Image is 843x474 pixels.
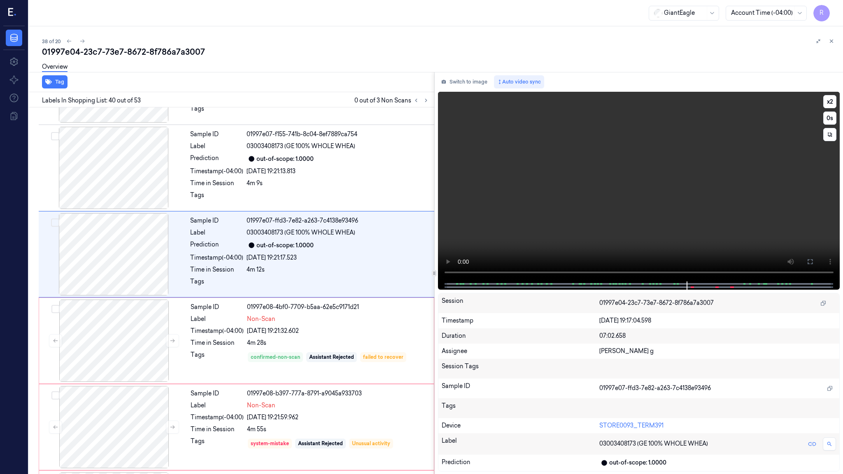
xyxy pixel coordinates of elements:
[190,228,243,237] div: Label
[247,142,355,151] span: 03003408173 (GE 100% WHOLE WHEA)
[599,347,836,355] div: [PERSON_NAME] g
[191,327,244,335] div: Timestamp (-04:00)
[442,437,599,451] div: Label
[256,155,314,163] div: out-of-scope: 1.0000
[247,216,429,225] div: 01997e07-ffd3-7e82-a263-7c4138e93496
[442,362,599,375] div: Session Tags
[190,253,243,262] div: Timestamp (-04:00)
[190,191,243,204] div: Tags
[823,95,836,108] button: x2
[51,305,60,313] button: Select row
[352,440,390,447] div: Unusual activity
[251,353,300,361] div: confirmed-non-scan
[442,458,599,468] div: Prediction
[191,303,244,311] div: Sample ID
[256,241,314,250] div: out-of-scope: 1.0000
[813,5,830,21] button: R
[42,46,836,58] div: 01997e04-23c7-73e7-8672-8f786a7a3007
[247,315,275,323] span: Non-Scan
[191,315,244,323] div: Label
[190,105,243,118] div: Tags
[190,240,243,250] div: Prediction
[442,332,599,340] div: Duration
[247,303,429,311] div: 01997e08-4bf0-7709-b5aa-62e5c9171d21
[190,277,243,290] div: Tags
[442,347,599,355] div: Assignee
[442,316,599,325] div: Timestamp
[51,391,60,400] button: Select row
[309,353,354,361] div: Assistant Rejected
[599,384,711,393] span: 01997e07-ffd3-7e82-a263-7c4138e93496
[599,421,836,430] div: STORE0093_TERM391
[247,413,429,422] div: [DATE] 19:21:59.962
[247,339,429,347] div: 4m 28s
[42,96,141,105] span: Labels In Shopping List: 40 out of 53
[247,179,429,188] div: 4m 9s
[42,38,61,45] span: 38 of 20
[609,458,666,467] div: out-of-scope: 1.0000
[190,142,243,151] div: Label
[51,218,59,227] button: Select row
[191,339,244,347] div: Time in Session
[298,440,343,447] div: Assistant Rejected
[191,413,244,422] div: Timestamp (-04:00)
[599,439,708,448] span: 03003408173 (GE 100% WHOLE WHEA)
[190,216,243,225] div: Sample ID
[247,228,355,237] span: 03003408173 (GE 100% WHOLE WHEA)
[438,75,491,88] button: Switch to image
[494,75,544,88] button: Auto video sync
[442,421,599,430] div: Device
[247,167,429,176] div: [DATE] 19:21:13.813
[191,425,244,434] div: Time in Session
[247,327,429,335] div: [DATE] 19:21:32.602
[191,401,244,410] div: Label
[247,401,275,410] span: Non-Scan
[251,440,289,447] div: system-mistake
[191,389,244,398] div: Sample ID
[191,351,244,364] div: Tags
[599,316,836,325] div: [DATE] 19:17:04.598
[42,75,68,88] button: Tag
[190,265,243,274] div: Time in Session
[823,112,836,125] button: 0s
[247,253,429,262] div: [DATE] 19:21:17.523
[354,95,431,105] span: 0 out of 3 Non Scans
[190,154,243,164] div: Prediction
[442,402,599,415] div: Tags
[363,353,403,361] div: failed to recover
[247,265,429,274] div: 4m 12s
[599,332,836,340] div: 07:02.658
[190,167,243,176] div: Timestamp (-04:00)
[442,382,599,395] div: Sample ID
[190,130,243,139] div: Sample ID
[191,437,244,450] div: Tags
[442,297,599,310] div: Session
[247,130,429,139] div: 01997e07-f155-741b-8c04-8ef7889ca754
[42,63,68,72] a: Overview
[51,132,59,140] button: Select row
[599,299,714,307] span: 01997e04-23c7-73e7-8672-8f786a7a3007
[247,425,429,434] div: 4m 55s
[247,389,429,398] div: 01997e08-b397-777a-8791-a9045a933703
[190,179,243,188] div: Time in Session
